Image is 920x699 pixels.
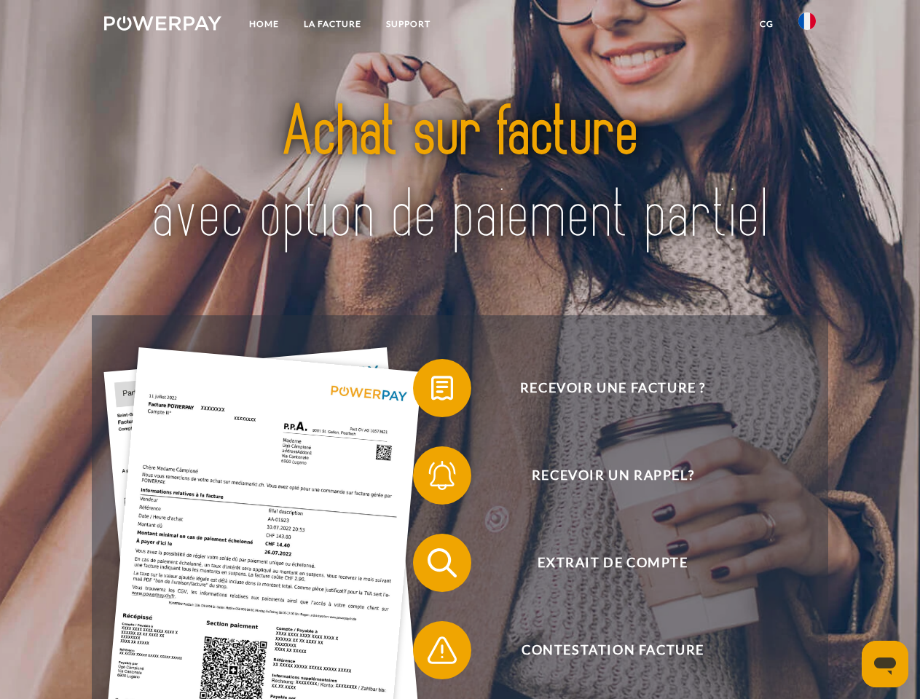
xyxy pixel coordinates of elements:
button: Extrait de compte [413,534,792,592]
img: logo-powerpay-white.svg [104,16,221,31]
img: qb_bill.svg [424,370,460,406]
a: Support [374,11,443,37]
button: Recevoir une facture ? [413,359,792,417]
button: Contestation Facture [413,621,792,679]
a: Home [237,11,291,37]
iframe: Bouton de lancement de la fenêtre de messagerie [862,641,908,687]
button: Recevoir un rappel? [413,446,792,505]
a: LA FACTURE [291,11,374,37]
span: Contestation Facture [434,621,791,679]
span: Recevoir un rappel? [434,446,791,505]
a: CG [747,11,786,37]
img: qb_search.svg [424,545,460,581]
img: title-powerpay_fr.svg [139,70,781,279]
span: Recevoir une facture ? [434,359,791,417]
img: qb_warning.svg [424,632,460,668]
img: qb_bell.svg [424,457,460,494]
span: Extrait de compte [434,534,791,592]
img: fr [798,12,816,30]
